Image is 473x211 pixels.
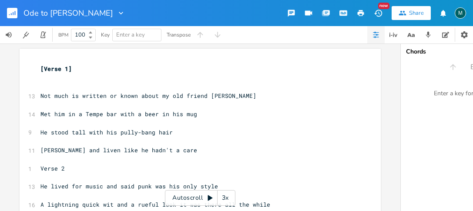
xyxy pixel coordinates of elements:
div: Autoscroll [165,190,235,206]
div: New [378,3,389,9]
div: Share [409,9,424,17]
div: Key [101,32,110,37]
button: Share [392,6,431,20]
span: Verse 2 [40,164,65,172]
span: A lightning quick wit and a rueful look it was there all the while [40,201,270,208]
span: Enter a key [116,31,145,39]
div: BPM [58,33,68,37]
span: [PERSON_NAME] and liven like he hadn't a care [40,146,197,154]
span: Not much is written or known about my old friend [PERSON_NAME] [40,92,256,100]
span: He lived for music and said punk was his only style [40,182,218,190]
button: New [369,5,387,21]
div: Transpose [167,32,191,37]
span: [Verse 1] [40,65,72,73]
button: M [455,3,466,23]
span: He stood tall with his pully-bang hair [40,128,173,136]
span: Met him in a Tempe bar with a beer in his mug [40,110,197,118]
span: Ode to [PERSON_NAME] [23,9,113,17]
div: markbass2 [455,7,466,19]
div: 3x [218,190,233,206]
